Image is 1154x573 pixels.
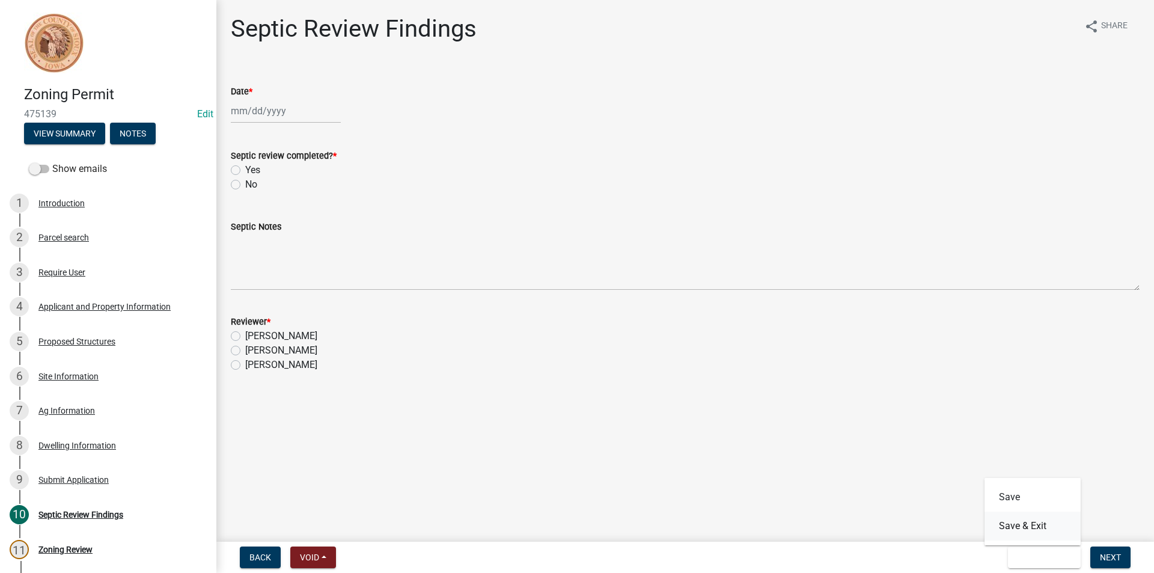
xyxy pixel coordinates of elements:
[1101,19,1128,34] span: Share
[38,268,85,277] div: Require User
[38,510,123,519] div: Septic Review Findings
[10,540,29,559] div: 11
[38,233,89,242] div: Parcel search
[197,108,213,120] a: Edit
[245,329,317,343] label: [PERSON_NAME]
[24,13,84,73] img: Sioux County, Iowa
[245,358,317,372] label: [PERSON_NAME]
[10,436,29,455] div: 8
[231,88,252,96] label: Date
[38,302,171,311] div: Applicant and Property Information
[38,337,115,346] div: Proposed Structures
[10,263,29,282] div: 3
[231,152,337,161] label: Septic review completed?
[24,86,207,103] h4: Zoning Permit
[10,367,29,386] div: 6
[38,476,109,484] div: Submit Application
[1008,547,1081,568] button: Save & Exit
[1100,553,1121,562] span: Next
[197,108,213,120] wm-modal-confirm: Edit Application Number
[231,99,341,123] input: mm/dd/yyyy
[245,343,317,358] label: [PERSON_NAME]
[10,297,29,316] div: 4
[10,470,29,489] div: 9
[1018,553,1064,562] span: Save & Exit
[24,129,105,139] wm-modal-confirm: Summary
[1084,19,1099,34] i: share
[10,228,29,247] div: 2
[1090,547,1131,568] button: Next
[24,123,105,144] button: View Summary
[38,441,116,450] div: Dwelling Information
[10,401,29,420] div: 7
[10,194,29,213] div: 1
[300,553,319,562] span: Void
[985,483,1081,512] button: Save
[24,108,192,120] span: 475139
[38,406,95,415] div: Ag Information
[110,123,156,144] button: Notes
[240,547,281,568] button: Back
[1075,14,1137,38] button: shareShare
[110,129,156,139] wm-modal-confirm: Notes
[245,163,260,177] label: Yes
[10,505,29,524] div: 10
[38,545,93,554] div: Zoning Review
[38,199,85,207] div: Introduction
[290,547,336,568] button: Void
[38,372,99,381] div: Site Information
[29,162,107,176] label: Show emails
[985,512,1081,541] button: Save & Exit
[231,318,270,326] label: Reviewer
[10,332,29,351] div: 5
[249,553,271,562] span: Back
[231,14,477,43] h1: Septic Review Findings
[245,177,257,192] label: No
[231,223,281,231] label: Septic Notes
[985,478,1081,545] div: Save & Exit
